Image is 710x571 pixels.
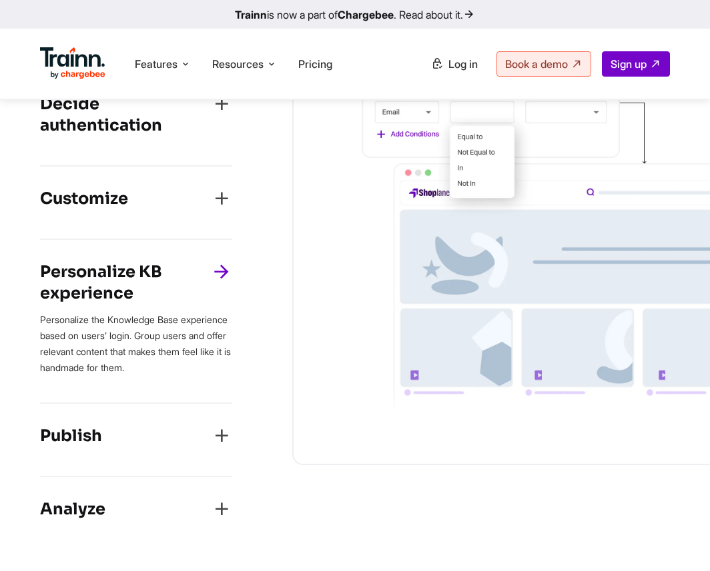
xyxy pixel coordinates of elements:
a: Pricing [298,57,332,71]
a: Sign up [602,51,670,77]
span: Book a demo [505,57,568,71]
b: Trainn [235,8,267,21]
iframe: Chat Widget [643,507,710,571]
h4: Decide authentication [40,93,211,136]
span: Features [135,57,177,71]
a: Book a demo [496,51,591,77]
b: Chargebee [338,8,394,21]
p: Personalize the Knowledge Base experience based on users’ login. Group users and offer relevant c... [40,312,232,376]
span: Resources [212,57,264,71]
h4: Analyze [40,498,105,520]
h4: Publish [40,425,102,446]
a: Log in [423,52,486,76]
h4: Customize [40,188,128,209]
span: Log in [448,57,478,71]
span: Sign up [611,57,647,71]
h4: Personalize KB experience [40,261,211,304]
img: Trainn Logo [40,47,105,79]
